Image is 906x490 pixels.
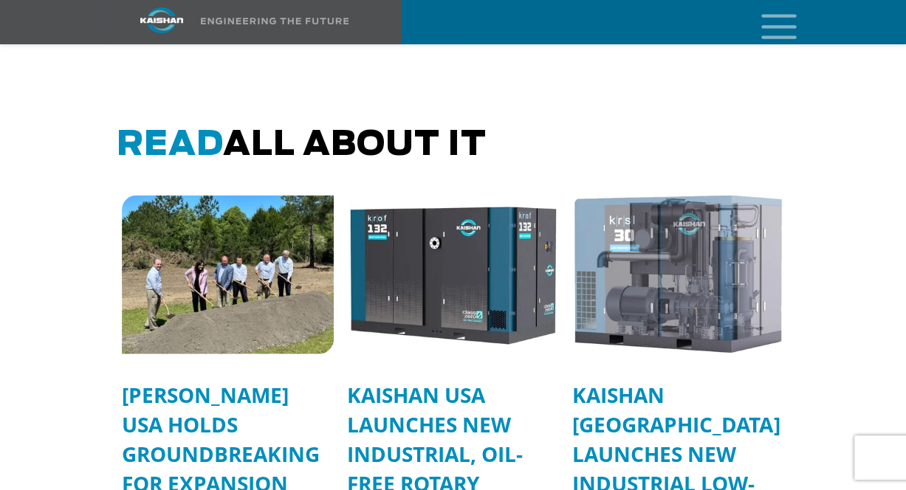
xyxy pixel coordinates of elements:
[117,128,223,162] span: Read
[572,196,784,354] img: krsl see-through
[122,196,334,354] img: kaishan groundbreaking for expansion
[347,196,559,354] img: krof 32
[201,18,349,24] img: Engineering the future
[755,10,780,35] a: mobile menu
[106,7,217,33] img: kaishan logo
[117,125,792,166] h2: all about it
